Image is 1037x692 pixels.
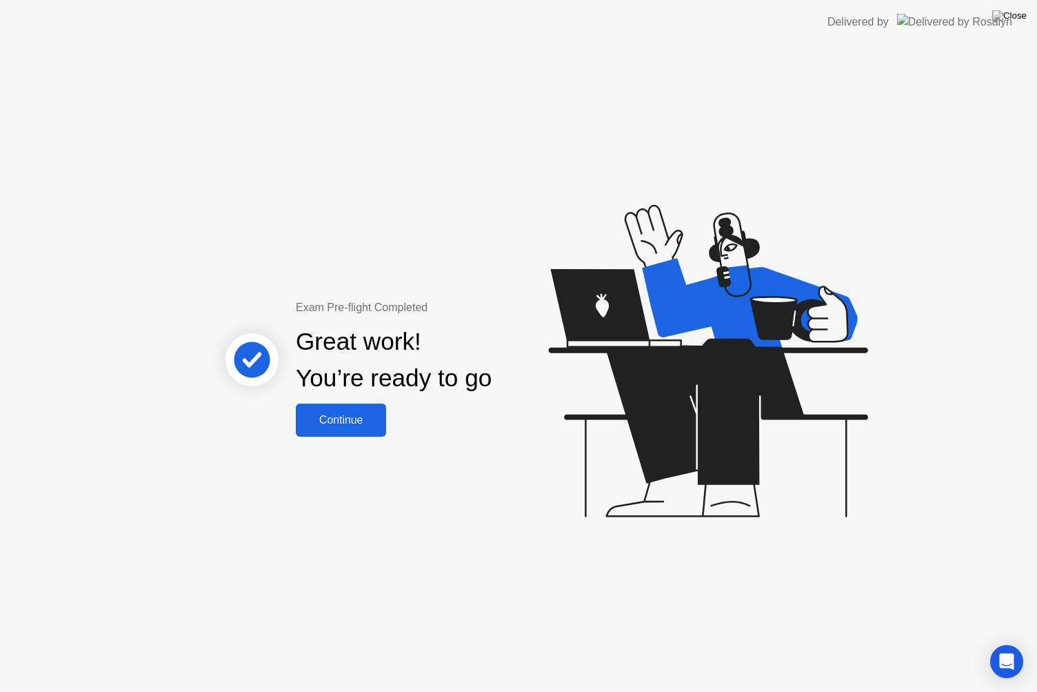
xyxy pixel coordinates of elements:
[300,414,382,426] div: Continue
[990,645,1023,678] div: Open Intercom Messenger
[992,10,1027,21] img: Close
[897,14,1012,30] img: Delivered by Rosalyn
[827,14,889,30] div: Delivered by
[296,324,492,397] div: Great work! You’re ready to go
[296,404,386,437] button: Continue
[296,299,581,316] div: Exam Pre-flight Completed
